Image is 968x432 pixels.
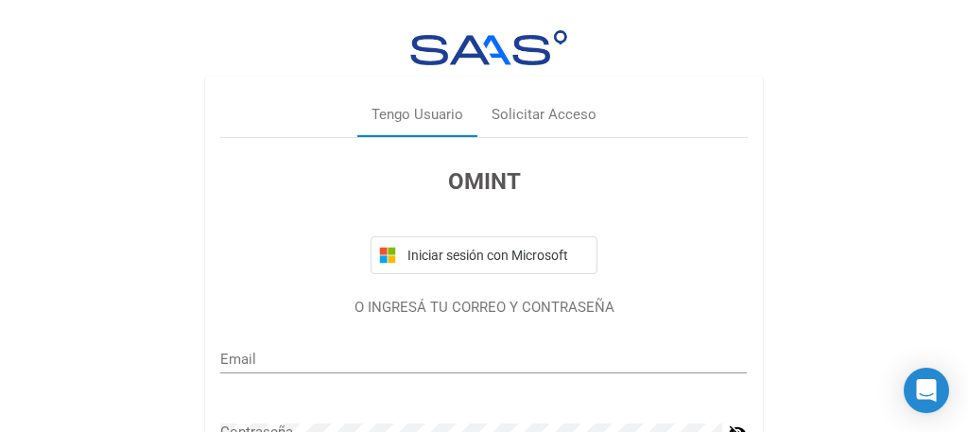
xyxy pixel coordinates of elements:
[404,248,589,263] span: Iniciar sesión con Microsoft
[372,104,463,126] div: Tengo Usuario
[220,164,747,199] h3: OMINT
[492,104,596,126] div: Solicitar Acceso
[904,368,949,413] div: Open Intercom Messenger
[371,236,597,274] button: Iniciar sesión con Microsoft
[220,297,747,319] p: O INGRESÁ TU CORREO Y CONTRASEÑA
